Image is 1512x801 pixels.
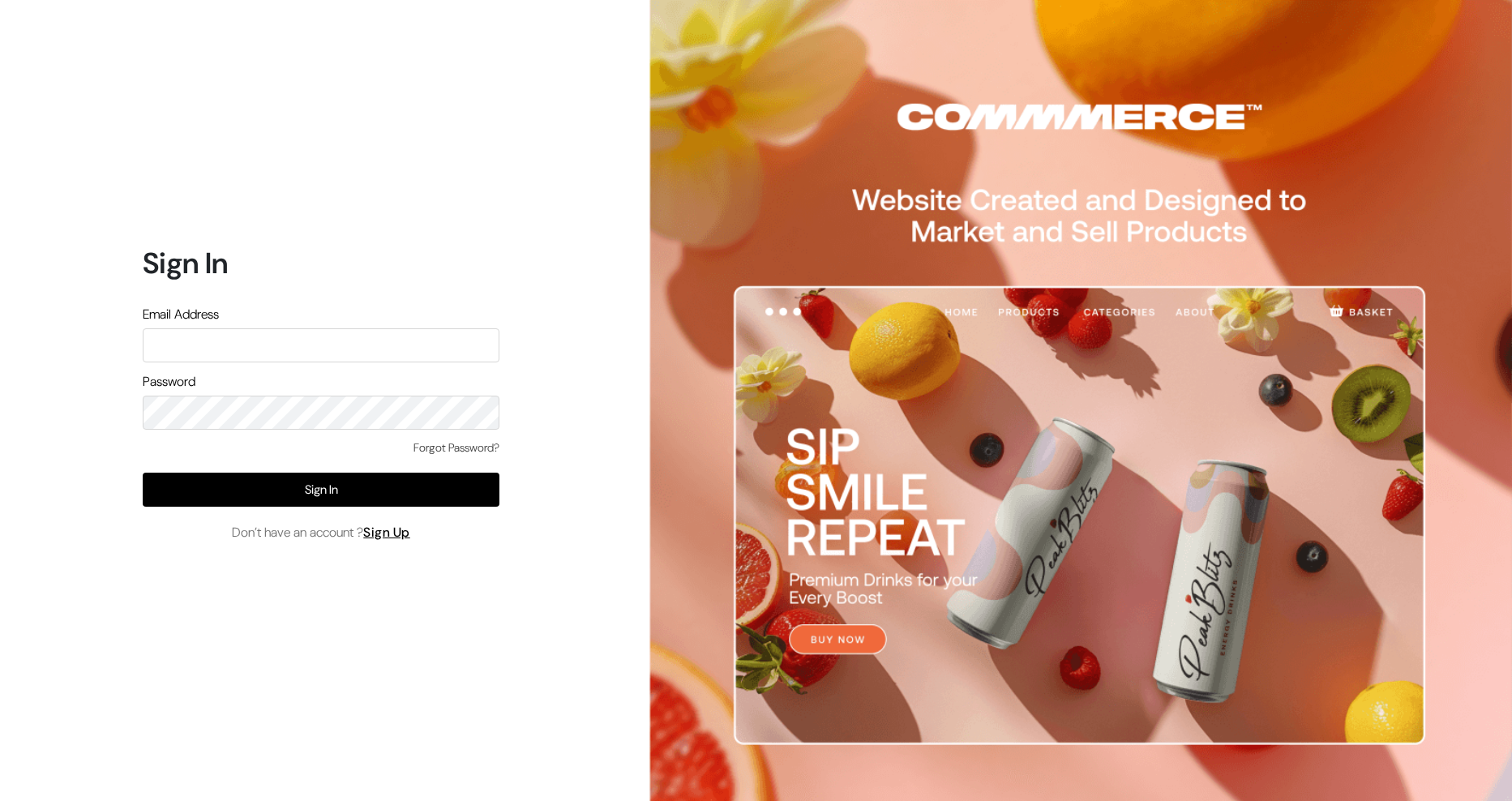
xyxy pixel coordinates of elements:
[143,372,195,392] label: Password
[232,523,410,542] span: Don’t have an account ?
[143,305,219,324] label: Email Address
[143,473,499,507] button: Sign In
[413,439,499,456] a: Forgot Password?
[143,246,499,281] h1: Sign In
[363,524,410,541] a: Sign Up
